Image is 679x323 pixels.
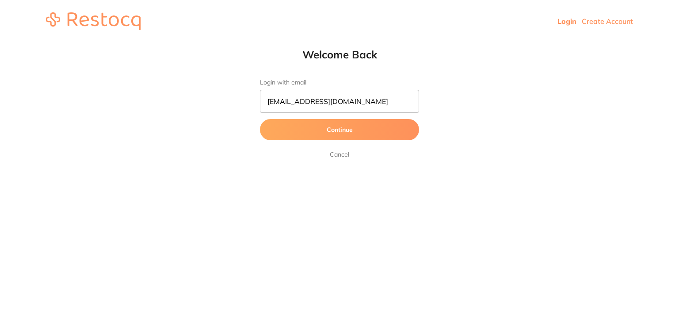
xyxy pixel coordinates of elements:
[260,79,419,86] label: Login with email
[582,17,633,26] a: Create Account
[328,149,351,160] a: Cancel
[260,119,419,140] button: Continue
[242,48,437,61] h1: Welcome Back
[557,17,576,26] a: Login
[46,12,141,30] img: restocq_logo.svg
